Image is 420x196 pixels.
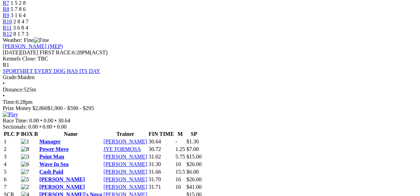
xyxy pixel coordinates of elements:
a: JYE FORMOSA [104,146,141,152]
th: FIN TIME [148,131,174,138]
span: [DATE] [3,50,21,55]
span: PLC [4,131,15,137]
td: 6 [3,176,20,183]
a: R9 [3,12,9,18]
td: 30.64 [148,138,174,145]
td: 31.71 [148,184,174,190]
th: SP [186,131,202,138]
img: Play [3,111,18,118]
td: 1 [3,138,20,145]
span: • [55,118,57,123]
span: $26.00 [186,161,202,167]
a: R10 [3,19,12,24]
span: $1.30 [186,139,199,144]
span: Weather: Fine [3,37,49,43]
a: Power Move [39,146,68,152]
a: [PERSON_NAME] [104,154,147,160]
a: [PERSON_NAME] [104,161,147,167]
span: 0.00 [44,118,53,123]
img: 7 [21,169,29,175]
span: $1,900 - $590 - $295 [47,105,94,111]
a: [PERSON_NAME] (MEP) [3,43,63,49]
th: M [175,131,185,138]
img: 5 [21,176,29,183]
span: • [3,93,5,99]
a: [PERSON_NAME] [39,176,85,182]
th: Name [39,131,103,138]
span: • [3,80,5,86]
span: • [54,124,56,130]
td: 3 [3,153,20,160]
a: [PERSON_NAME] [39,184,85,190]
a: Wave In Sea [39,161,68,167]
span: 0.00 [28,124,38,130]
td: 4 [3,161,20,168]
span: 6:28PM(ACST) [40,50,108,55]
span: $7.00 [186,146,199,152]
span: • [40,118,42,123]
span: Distance: [3,87,23,92]
img: 8 [21,146,29,152]
span: [DATE] [3,50,38,55]
td: 31.02 [148,153,174,160]
text: 15.5 [175,169,185,175]
a: R8 [3,6,9,12]
span: R1 [3,62,9,68]
a: [PERSON_NAME] [104,184,147,190]
td: 5 [3,168,20,175]
span: 5 7 8 6 [11,6,26,12]
img: 3 [21,154,29,160]
div: 6:28pm [3,99,417,105]
td: 7 [3,184,20,190]
text: 1.25 [175,146,185,152]
a: Point Man [39,154,64,160]
a: SPORTSBET EVERY DOG HAS ITS DAY [3,68,100,74]
span: Sectionals: [3,124,27,130]
span: $6.00 [186,169,199,175]
span: 30.64 [58,118,71,123]
a: [PERSON_NAME] [104,169,147,175]
span: 8 1 7 3 [13,31,29,37]
div: Kennels Close: TBC [3,56,417,62]
img: 1 [21,139,29,145]
text: 5.75 [175,154,185,160]
span: 3 1 6 4 [11,12,26,18]
td: 2 [3,146,20,153]
span: Race Time: [3,118,28,123]
a: [PERSON_NAME] [104,139,147,144]
span: P [16,131,20,137]
td: 31.30 [148,161,174,168]
a: R12 [3,31,12,37]
img: 2 [21,184,29,190]
span: B [34,131,38,137]
a: R11 [3,25,12,31]
span: 0.00 [29,118,39,123]
span: 0.00 [57,124,66,130]
span: 3 6 8 4 [13,25,28,31]
a: Cash Paid [39,169,63,175]
text: 16 [175,176,181,182]
img: Fine [34,37,49,43]
td: 31.66 [148,168,174,175]
span: $41.00 [186,184,202,190]
img: 6 [21,161,29,167]
a: Manager [39,139,61,144]
text: - [175,139,177,144]
span: • [39,124,41,130]
a: [PERSON_NAME] [104,176,147,182]
span: 2 8 4 7 [13,19,29,24]
span: $26.00 [186,176,202,182]
span: Grade: [3,74,18,80]
span: $15.00 [186,154,202,160]
div: Maiden [3,74,417,80]
th: Trainer [103,131,148,138]
span: 0.00 [43,124,52,130]
div: Prize Money $2,860 [3,105,417,111]
td: 31.70 [148,176,174,183]
span: BOX [21,131,33,137]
